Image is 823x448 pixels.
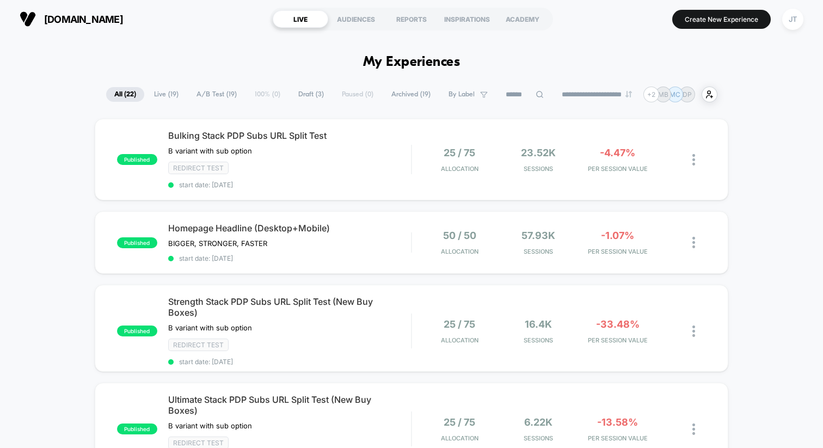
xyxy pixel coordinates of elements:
span: Allocation [441,336,478,344]
span: Allocation [441,165,478,173]
span: B variant with sub option [168,421,252,430]
img: end [625,91,632,97]
span: Draft ( 3 ) [290,87,332,102]
span: PER SESSION VALUE [581,248,654,255]
span: 23.52k [521,147,556,158]
img: close [692,326,695,337]
span: published [117,237,157,248]
span: Strength Stack PDP Subs URL Split Test (New Buy Boxes) [168,296,411,318]
span: start date: [DATE] [168,358,411,366]
span: -13.58% [597,416,638,428]
img: close [692,154,695,165]
span: Sessions [502,434,575,442]
span: 25 / 75 [444,318,475,330]
button: JT [779,8,807,30]
span: published [117,424,157,434]
span: BIGGER, STRONGER, FASTER [168,239,267,248]
span: -33.48% [596,318,640,330]
button: [DOMAIN_NAME] [16,10,126,28]
span: Allocation [441,434,478,442]
span: Live ( 19 ) [146,87,187,102]
span: B variant with sub option [168,323,252,332]
span: 50 / 50 [443,230,476,241]
span: Bulking Stack PDP Subs URL Split Test [168,130,411,141]
span: 16.4k [525,318,552,330]
div: REPORTS [384,10,439,28]
span: 25 / 75 [444,416,475,428]
div: + 2 [643,87,659,102]
span: Homepage Headline (Desktop+Mobile) [168,223,411,234]
span: 6.22k [524,416,552,428]
p: MC [670,90,680,99]
span: PER SESSION VALUE [581,165,654,173]
p: MB [658,90,668,99]
div: AUDIENCES [328,10,384,28]
span: Sessions [502,165,575,173]
span: A/B Test ( 19 ) [188,87,245,102]
span: [DOMAIN_NAME] [44,14,123,25]
button: Create New Experience [672,10,771,29]
div: ACADEMY [495,10,550,28]
span: B variant with sub option [168,146,252,155]
img: close [692,424,695,435]
span: published [117,154,157,165]
span: Sessions [502,248,575,255]
span: PER SESSION VALUE [581,434,654,442]
span: 25 / 75 [444,147,475,158]
span: 57.93k [521,230,555,241]
span: PER SESSION VALUE [581,336,654,344]
span: Sessions [502,336,575,344]
span: Ultimate Stack PDP Subs URL Split Test (New Buy Boxes) [168,394,411,416]
span: Redirect Test [168,339,229,351]
span: Allocation [441,248,478,255]
span: All ( 22 ) [106,87,144,102]
img: Visually logo [20,11,36,27]
span: Archived ( 19 ) [383,87,439,102]
div: JT [782,9,803,30]
h1: My Experiences [363,54,460,70]
span: By Label [449,90,475,99]
div: LIVE [273,10,328,28]
span: start date: [DATE] [168,181,411,189]
img: close [692,237,695,248]
span: -4.47% [600,147,635,158]
span: published [117,326,157,336]
div: INSPIRATIONS [439,10,495,28]
span: start date: [DATE] [168,254,411,262]
span: Redirect Test [168,162,229,174]
p: DP [683,90,692,99]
